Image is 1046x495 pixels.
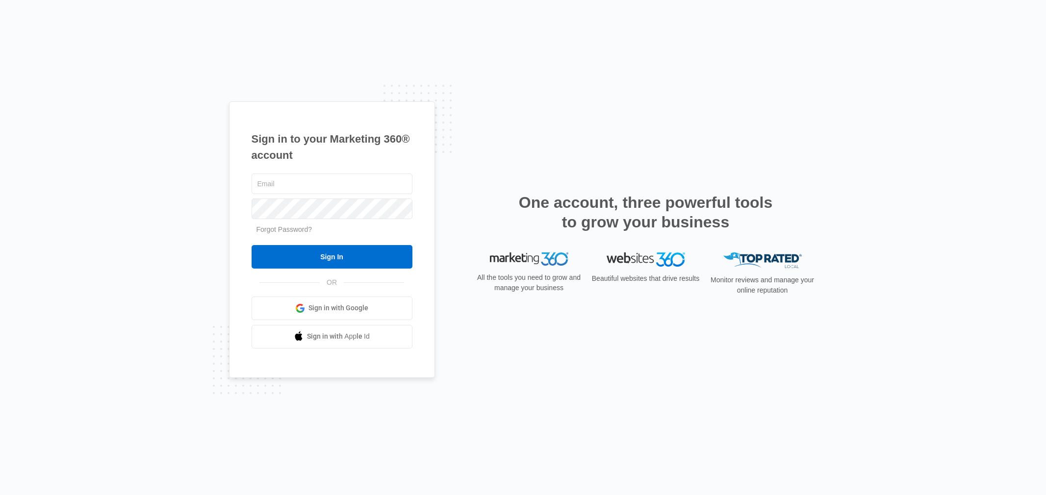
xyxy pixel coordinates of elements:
[490,252,568,266] img: Marketing 360
[723,252,802,269] img: Top Rated Local
[307,331,370,342] span: Sign in with Apple Id
[591,273,701,284] p: Beautiful websites that drive results
[320,277,344,288] span: OR
[474,272,584,293] p: All the tools you need to grow and manage your business
[252,325,412,348] a: Sign in with Apple Id
[256,225,312,233] a: Forgot Password?
[252,173,412,194] input: Email
[708,275,817,296] p: Monitor reviews and manage your online reputation
[252,131,412,163] h1: Sign in to your Marketing 360® account
[252,297,412,320] a: Sign in with Google
[607,252,685,267] img: Websites 360
[516,193,776,232] h2: One account, three powerful tools to grow your business
[252,245,412,269] input: Sign In
[308,303,368,313] span: Sign in with Google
